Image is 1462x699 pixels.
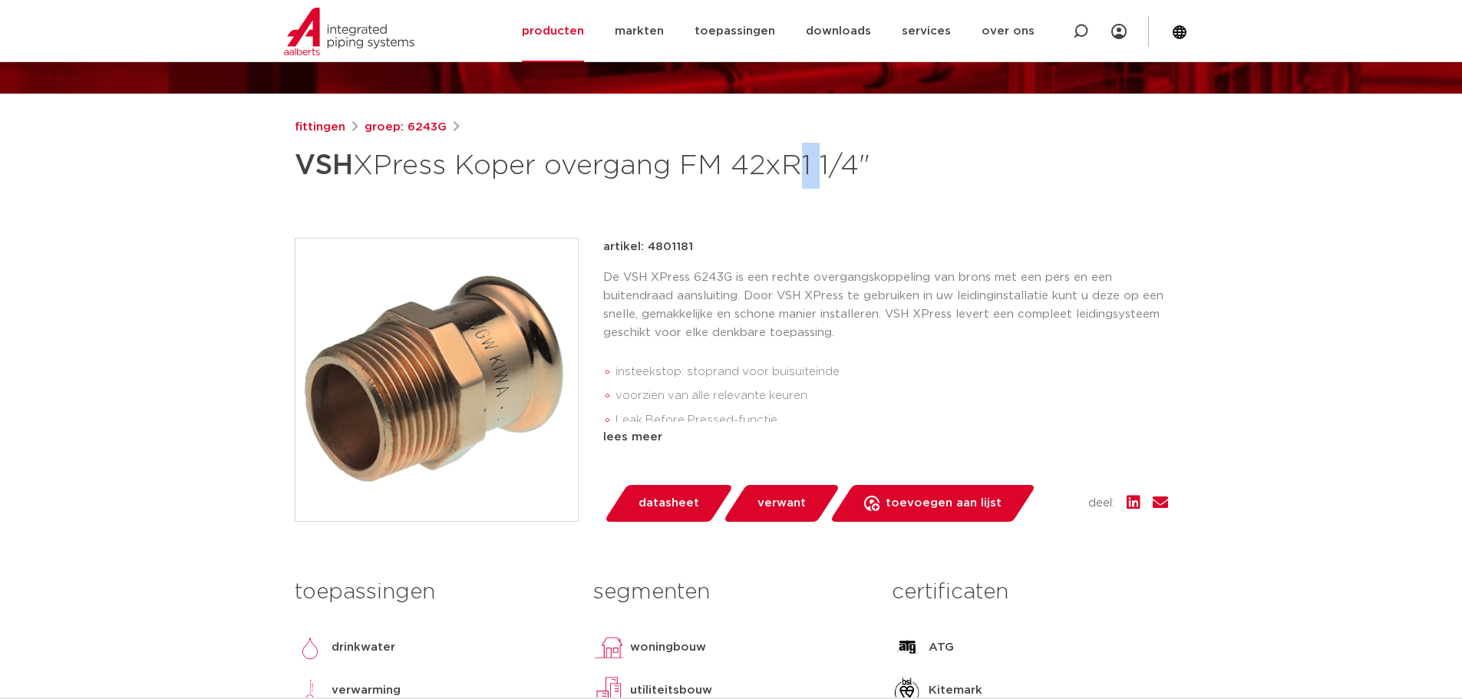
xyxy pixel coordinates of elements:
[929,638,954,657] p: ATG
[295,632,325,663] img: drinkwater
[722,485,840,522] a: verwant
[615,384,1168,408] li: voorzien van alle relevante keuren
[603,269,1168,342] p: De VSH XPress 6243G is een rechte overgangskoppeling van brons met een pers en een buitendraad aa...
[295,239,578,521] img: Product Image for VSH XPress Koper overgang FM 42xR1 1/4"
[639,491,699,516] span: datasheet
[892,632,922,663] img: ATG
[365,118,447,137] a: groep: 6243G
[295,143,871,189] h1: XPress Koper overgang FM 42xR1 1/4"
[892,577,1167,608] h3: certificaten
[886,491,1002,516] span: toevoegen aan lijst
[332,638,395,657] p: drinkwater
[593,632,624,663] img: woningbouw
[615,360,1168,384] li: insteekstop: stoprand voor buisuiteinde
[603,485,734,522] a: datasheet
[615,408,1168,433] li: Leak Before Pressed-functie
[295,118,345,137] a: fittingen
[630,638,706,657] p: woningbouw
[295,152,353,180] strong: VSH
[1088,494,1114,513] span: deel:
[603,238,693,256] p: artikel: 4801181
[757,491,806,516] span: verwant
[295,577,570,608] h3: toepassingen
[603,428,1168,447] div: lees meer
[593,577,869,608] h3: segmenten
